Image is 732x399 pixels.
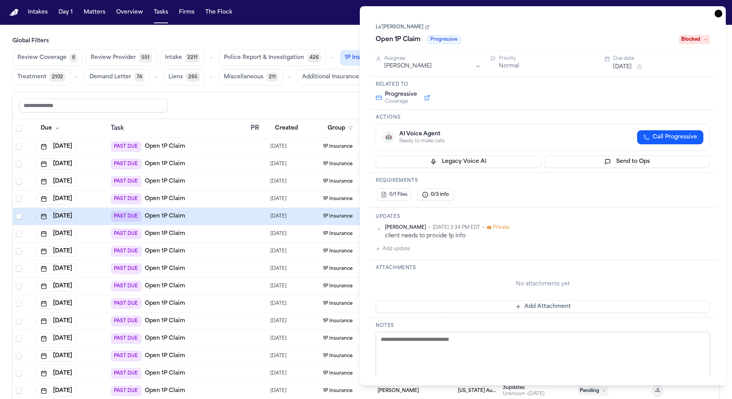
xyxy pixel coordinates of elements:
[91,54,136,62] span: Review Provider
[270,385,287,396] span: 8/21/2025, 10:42:49 AM
[111,193,142,204] span: PAST DUE
[270,368,287,379] span: 8/21/2025, 10:39:03 AM
[9,9,19,16] a: Home
[323,248,352,254] span: 1P Insurance
[270,263,287,274] span: 8/8/2025, 9:16:35 AM
[417,188,454,201] button: 0/3 info
[270,333,287,344] span: 8/13/2025, 12:50:58 PM
[36,351,77,361] button: [DATE]
[376,244,410,254] button: Add update
[376,178,710,184] h3: Requirements
[111,159,142,169] span: PAST DUE
[145,282,185,290] a: Open 1P Claim
[399,138,445,144] div: Ready to make calls
[50,73,65,82] span: 2102
[323,370,352,377] span: 1P Insurance
[145,212,185,220] a: Open 1P Claim
[84,69,149,85] button: Demand Letter74
[302,73,359,81] span: Additional Insurance
[36,176,77,187] button: [DATE]
[36,298,77,309] button: [DATE]
[376,81,710,88] h3: Related to
[16,301,22,307] span: Select row
[111,246,142,257] span: PAST DUE
[111,368,142,379] span: PAST DUE
[12,50,82,66] button: Review Coverage8
[297,69,375,85] button: Additional Insurance0
[16,125,22,131] span: Select all
[16,231,22,237] span: Select row
[458,388,497,394] span: Michigan Auto Law
[433,225,480,231] span: [DATE] 3:34 PM EDT
[111,281,142,292] span: PAST DUE
[145,160,185,168] a: Open 1P Claim
[111,316,142,326] span: PAST DUE
[25,5,51,19] button: Intakes
[378,388,419,394] span: DaShawn Woods
[399,130,445,138] div: AI Voice Agent
[219,69,283,85] button: Miscellaneous211
[111,124,244,133] div: Task
[36,121,64,135] button: Due
[111,141,142,152] span: PAST DUE
[270,159,287,169] span: 7/21/2025, 11:04:18 AM
[36,263,77,274] button: [DATE]
[224,73,263,81] span: Miscellaneous
[385,232,710,240] div: client needs to provide 1p info
[36,385,77,396] button: [DATE]
[389,192,407,198] span: 0/1 Files
[377,188,411,201] button: 0/1 Files
[16,143,22,150] span: Select row
[384,55,481,62] div: Assignee
[145,352,185,360] a: Open 1P Claim
[323,318,352,324] span: 1P Insurance
[16,388,22,394] span: Select row
[270,351,287,361] span: 8/22/2025, 9:44:27 AM
[36,316,77,326] button: [DATE]
[70,53,77,62] span: 8
[376,265,710,271] h3: Attachments
[16,353,22,359] span: Select row
[36,333,77,344] button: [DATE]
[160,50,205,66] button: Intake2211
[323,231,352,237] span: 1P Insurance
[376,24,430,30] a: La'[PERSON_NAME]
[323,213,352,219] span: 1P Insurance
[376,114,710,121] h3: Actions
[81,5,108,19] a: Matters
[111,263,142,274] span: PAST DUE
[176,5,198,19] a: Firms
[145,178,185,185] a: Open 1P Claim
[323,301,352,307] span: 1P Insurance
[145,195,185,203] a: Open 1P Claim
[111,351,142,361] span: PAST DUE
[89,73,131,81] span: Demand Letter
[373,33,424,46] h1: Open 1P Claim
[251,124,265,133] div: PR
[151,5,171,19] button: Tasks
[340,50,442,66] button: 1P Insurance•Open Claim338
[655,388,660,394] span: JL
[36,228,77,239] button: [DATE]
[503,391,545,397] div: Last updated by System at 8/26/2025, 2:50:08 PM
[16,335,22,342] span: Select row
[16,266,22,272] span: Select row
[270,228,287,239] span: 8/4/2025, 11:58:39 AM
[376,323,710,329] h3: Notes
[113,5,146,19] button: Overview
[9,9,19,16] img: Finch Logo
[385,133,392,141] span: 🤖
[323,161,352,167] span: 1P Insurance
[613,55,710,62] div: Due date
[499,55,596,62] div: Priority
[266,73,278,82] span: 211
[323,121,357,135] button: Group
[186,73,200,82] span: 285
[111,211,142,222] span: PAST DUE
[431,192,449,198] span: 0/3 info
[145,247,185,255] a: Open 1P Claim
[323,178,352,185] span: 1P Insurance
[139,53,152,62] span: 551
